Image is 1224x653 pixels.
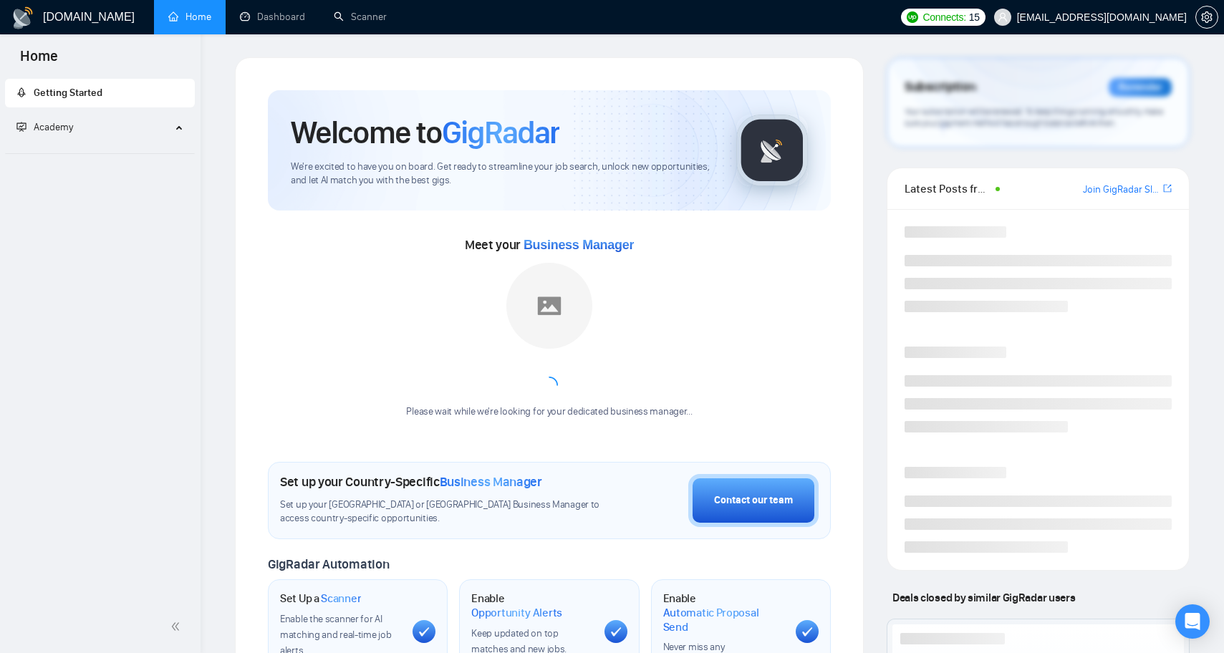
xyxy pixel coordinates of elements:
div: Reminder [1109,78,1172,97]
img: upwork-logo.png [907,11,918,23]
span: Academy [16,121,73,133]
span: Business Manager [440,474,542,490]
h1: Welcome to [291,113,559,152]
h1: Enable [663,591,784,634]
span: Latest Posts from the GigRadar Community [905,180,991,198]
span: Getting Started [34,87,102,99]
span: Your subscription will be renewed. To keep things running smoothly, make sure your payment method... [905,106,1162,129]
span: Subscription [905,75,975,100]
span: GigRadar [442,113,559,152]
span: setting [1196,11,1218,23]
img: gigradar-logo.png [736,115,808,186]
div: Open Intercom Messenger [1175,604,1210,639]
span: fund-projection-screen [16,122,26,132]
span: Opportunity Alerts [471,606,562,620]
h1: Set Up a [280,591,361,606]
a: homeHome [168,11,211,23]
span: rocket [16,87,26,97]
span: Connects: [922,9,965,25]
span: GigRadar Automation [268,556,389,572]
div: Contact our team [714,493,793,508]
a: Join GigRadar Slack Community [1083,182,1160,198]
img: placeholder.png [506,263,592,349]
a: setting [1195,11,1218,23]
a: searchScanner [334,11,387,23]
span: user [998,12,1008,22]
span: Meet your [465,237,634,253]
span: Scanner [321,591,361,606]
span: We're excited to have you on board. Get ready to streamline your job search, unlock new opportuni... [291,160,713,188]
a: export [1163,182,1172,195]
span: Home [9,46,69,76]
img: logo [11,6,34,29]
li: Academy Homepage [5,147,195,157]
span: Deals closed by similar GigRadar users [887,585,1081,610]
button: Contact our team [688,474,819,527]
span: Set up your [GEOGRAPHIC_DATA] or [GEOGRAPHIC_DATA] Business Manager to access country-specific op... [280,498,603,526]
a: dashboardDashboard [240,11,305,23]
h1: Enable [471,591,592,619]
span: export [1163,183,1172,194]
span: Business Manager [524,238,634,252]
span: double-left [170,619,185,634]
span: Automatic Proposal Send [663,606,784,634]
span: 15 [969,9,980,25]
li: Getting Started [5,79,195,107]
div: Please wait while we're looking for your dedicated business manager... [397,405,700,419]
span: loading [537,373,562,397]
h1: Set up your Country-Specific [280,474,542,490]
span: Academy [34,121,73,133]
button: setting [1195,6,1218,29]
